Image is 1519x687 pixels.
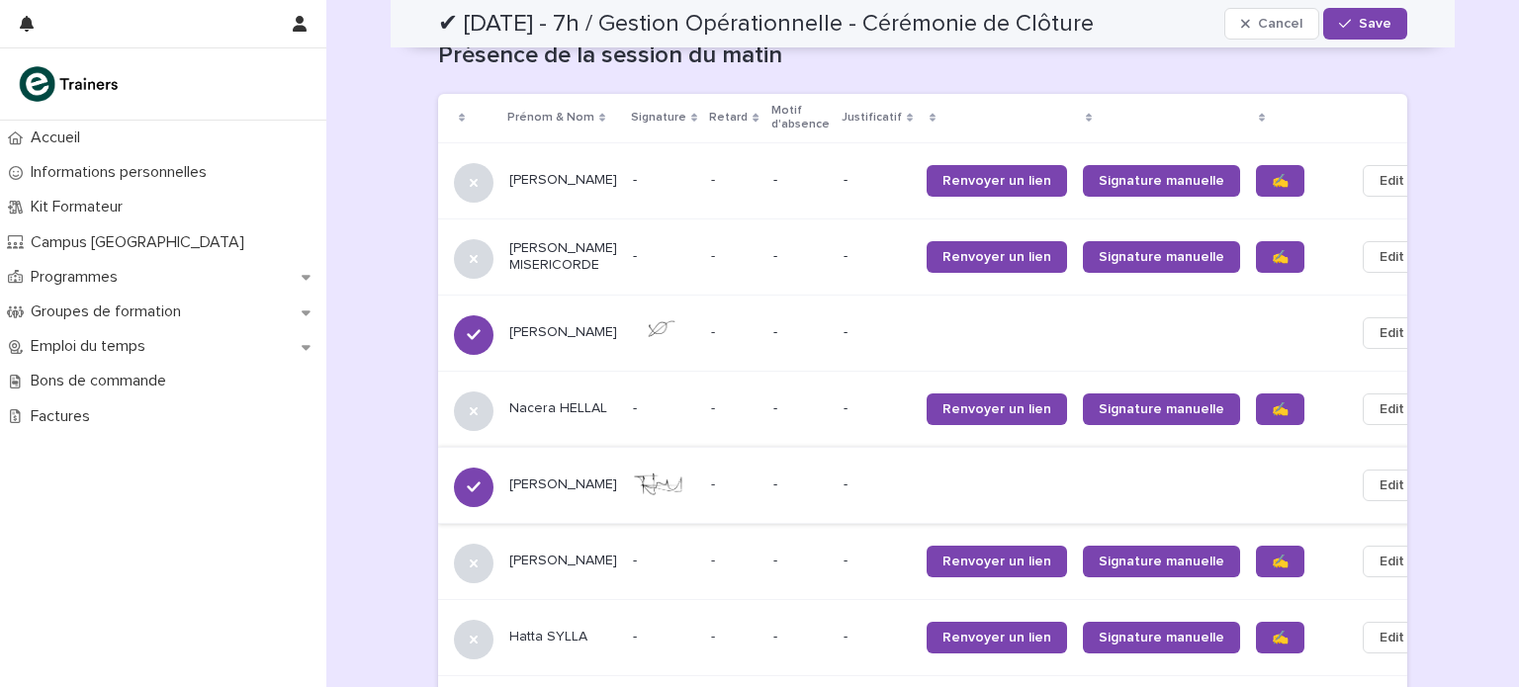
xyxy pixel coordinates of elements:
tr: [PERSON_NAME]-- --Edit [438,447,1453,523]
span: ✍️ [1272,174,1289,188]
button: Save [1323,8,1407,40]
img: K0CqGN7SDeD6s4JG8KQk [16,64,125,104]
tr: [PERSON_NAME]--- --Renvoyer un lienSignature manuelle✍️Edit [438,523,1453,599]
p: Programmes [23,268,134,287]
tr: [PERSON_NAME]--- --Renvoyer un lienSignature manuelle✍️Edit [438,142,1453,218]
p: Hatta SYLLA [509,629,617,645]
a: ✍️ [1256,546,1304,577]
p: - [844,172,911,189]
p: [PERSON_NAME] [509,476,617,493]
span: Signature manuelle [1099,402,1224,416]
p: - [844,324,911,341]
p: - [633,400,695,417]
p: - [711,396,719,417]
p: - [773,248,828,265]
span: Edit [1380,171,1404,191]
span: Edit [1380,475,1404,495]
span: Cancel [1258,17,1302,31]
span: Edit [1380,247,1404,267]
p: [PERSON_NAME] [509,324,617,341]
a: ✍️ [1256,165,1304,197]
p: Retard [709,107,748,129]
h2: ✔ [DATE] - 7h / Gestion Opérationnelle - Cérémonie de Clôture [438,10,1094,39]
a: ✍️ [1256,241,1304,273]
p: - [773,553,828,569]
span: Signature manuelle [1099,555,1224,568]
button: Edit [1363,470,1421,501]
a: Signature manuelle [1083,241,1240,273]
p: Justificatif [842,107,902,129]
p: - [633,629,695,645]
img: Q7G0jRcA3f1GTiyW9dkJS4JrMjPy2n_6acM7GZvF0b4 [633,472,695,498]
p: Nacera HELLAL [509,400,617,417]
span: ✍️ [1272,402,1289,416]
p: - [773,476,828,493]
p: - [844,629,911,645]
a: Renvoyer un lien [927,165,1067,197]
p: - [633,248,695,265]
p: - [633,553,695,569]
p: Groupes de formation [23,302,197,321]
p: Emploi du temps [23,337,161,356]
span: Signature manuelle [1099,250,1224,264]
p: - [711,320,719,341]
tr: Nacera HELLAL--- --Renvoyer un lienSignature manuelle✍️Edit [438,371,1453,447]
span: Signature manuelle [1099,174,1224,188]
a: Signature manuelle [1083,622,1240,653]
button: Cancel [1224,8,1319,40]
button: Edit [1363,317,1421,349]
p: - [773,400,828,417]
tr: [PERSON_NAME] MISERICORDE--- --Renvoyer un lienSignature manuelle✍️Edit [438,218,1453,295]
span: Save [1359,17,1391,31]
a: Renvoyer un lien [927,393,1067,425]
a: Signature manuelle [1083,393,1240,425]
p: - [633,172,695,189]
span: ✍️ [1272,631,1289,644]
p: Motif d'absence [771,100,830,136]
span: Renvoyer un lien [942,631,1051,644]
p: - [711,625,719,645]
a: ✍️ [1256,393,1304,425]
p: [PERSON_NAME] MISERICORDE [509,240,617,274]
p: Factures [23,407,106,426]
span: Edit [1380,323,1404,343]
span: Signature manuelle [1099,631,1224,644]
p: Campus [GEOGRAPHIC_DATA] [23,233,260,252]
a: Signature manuelle [1083,546,1240,577]
span: Renvoyer un lien [942,555,1051,568]
span: Edit [1380,552,1404,571]
p: Kit Formateur [23,198,138,216]
span: Renvoyer un lien [942,402,1051,416]
p: [PERSON_NAME] [509,553,617,569]
p: - [844,248,911,265]
p: - [773,629,828,645]
span: Edit [1380,628,1404,647]
p: - [844,553,911,569]
a: Renvoyer un lien [927,622,1067,653]
button: Edit [1363,165,1421,197]
p: - [711,244,719,265]
button: Edit [1363,241,1421,273]
a: Renvoyer un lien [927,241,1067,273]
p: Accueil [23,129,96,147]
p: - [773,324,828,341]
p: - [711,168,719,189]
p: Signature [631,107,686,129]
button: Edit [1363,546,1421,577]
p: Bons de commande [23,372,182,390]
a: Signature manuelle [1083,165,1240,197]
span: Renvoyer un lien [942,174,1051,188]
span: ✍️ [1272,250,1289,264]
p: Informations personnelles [23,163,223,182]
tr: Hatta SYLLA--- --Renvoyer un lienSignature manuelle✍️Edit [438,599,1453,675]
p: - [844,400,911,417]
p: [PERSON_NAME] [509,172,617,189]
button: Edit [1363,393,1421,425]
button: Edit [1363,622,1421,653]
p: Prénom & Nom [507,107,594,129]
tr: [PERSON_NAME]-- --Edit [438,295,1453,371]
a: Renvoyer un lien [927,546,1067,577]
span: Edit [1380,399,1404,419]
img: nDFPAUfx4KXygNRFrb7cBRZvKtPZEpxG2xWgzHEb_MY [633,319,695,346]
a: ✍️ [1256,622,1304,653]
